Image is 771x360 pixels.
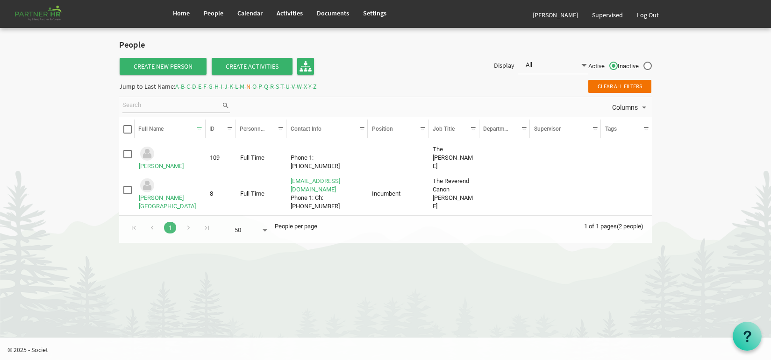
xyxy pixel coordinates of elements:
[588,80,651,93] span: Clear all filters
[212,58,293,75] span: Create Activities
[291,177,340,193] a: [EMAIL_ADDRESS][DOMAIN_NAME]
[229,82,233,91] span: K
[372,126,393,132] span: Position
[139,194,196,210] a: [PERSON_NAME][GEOGRAPHIC_DATA]
[120,58,207,75] a: Create New Person
[277,9,303,17] span: Activities
[119,79,317,94] div: Jump to Last Name: - - - - - - - - - - - - - - - - - - - - - - - - -
[479,144,530,173] td: column header Departments
[240,126,278,132] span: Personnel Type
[317,9,349,17] span: Documents
[192,82,196,91] span: D
[368,175,428,212] td: Incumbent column header Position
[530,175,601,212] td: column header Supervisor
[428,144,479,173] td: The Reverend Roy column header Job Title
[286,144,368,173] td: Phone 1: 613-345-6267 is template cell column header Contact Info
[617,223,643,230] span: (2 people)
[221,82,222,91] span: I
[121,97,231,117] div: Search
[494,61,514,70] span: Display
[584,216,652,235] div: 1 of 1 pages (2 people)
[526,2,585,28] a: [PERSON_NAME]
[186,82,190,91] span: C
[618,62,652,71] span: Inactive
[214,82,219,91] span: H
[119,40,196,50] h2: People
[610,97,650,117] div: Columns
[173,9,190,17] span: Home
[182,220,195,233] div: Go to next page
[175,82,179,91] span: A
[7,345,771,354] p: © 2025 - Societ
[240,82,244,91] span: M
[313,82,317,91] span: Z
[208,82,213,91] span: G
[479,175,530,212] td: column header Departments
[534,126,561,132] span: Supervisor
[483,126,515,132] span: Departments
[611,102,639,113] span: Columns
[236,175,287,212] td: Full Time column header Personnel Type
[119,144,135,173] td: checkbox
[258,82,262,91] span: P
[297,58,314,75] a: Organisation Chart
[601,175,652,212] td: column header Tags
[428,175,479,212] td: The Reverend Canon Nancy J. column header Job Title
[135,175,206,212] td: Northgrave, Nancy is template cell column header Full Name
[209,126,214,132] span: ID
[605,126,617,132] span: Tags
[286,82,290,91] span: U
[368,144,428,173] td: column header Position
[203,82,207,91] span: F
[588,62,618,71] span: Active
[304,82,307,91] span: X
[181,82,185,91] span: B
[252,82,257,91] span: O
[139,162,184,169] a: [PERSON_NAME]
[146,220,158,233] div: Go to previous page
[433,126,455,132] span: Job Title
[585,2,630,28] a: Supervised
[198,82,201,91] span: E
[275,223,317,230] span: People per page
[237,9,263,17] span: Calendar
[246,82,250,91] span: N
[164,222,176,233] a: Goto Page 1
[270,82,274,91] span: R
[139,177,156,194] img: Could not locate image
[308,82,311,91] span: Y
[584,223,617,230] span: 1 of 1 pages
[276,82,279,91] span: S
[119,175,135,212] td: checkbox
[286,175,368,212] td: nbeale@ontario.anglican.ca Phone 1: Ch: 613-395-1745 is template cell column header Contact Info
[200,220,213,233] div: Go to last page
[206,175,236,212] td: 8 column header ID
[610,101,650,113] button: Columns
[122,99,221,113] input: Search
[291,126,321,132] span: Contact Info
[601,144,652,173] td: column header Tags
[224,82,228,91] span: J
[297,82,302,91] span: W
[300,60,312,72] img: org-chart.svg
[206,144,236,173] td: 109 column header ID
[139,145,156,162] img: Could not locate image
[630,2,666,28] a: Log Out
[264,82,268,91] span: Q
[236,144,287,173] td: Full Time column header Personnel Type
[221,100,230,111] span: search
[530,144,601,173] td: column header Supervisor
[292,82,295,91] span: V
[363,9,386,17] span: Settings
[135,144,206,173] td: Nixon, Roy is template cell column header Full Name
[280,82,284,91] span: T
[592,11,623,19] span: Supervised
[138,126,164,132] span: Full Name
[235,82,238,91] span: L
[204,9,223,17] span: People
[128,220,140,233] div: Go to first page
